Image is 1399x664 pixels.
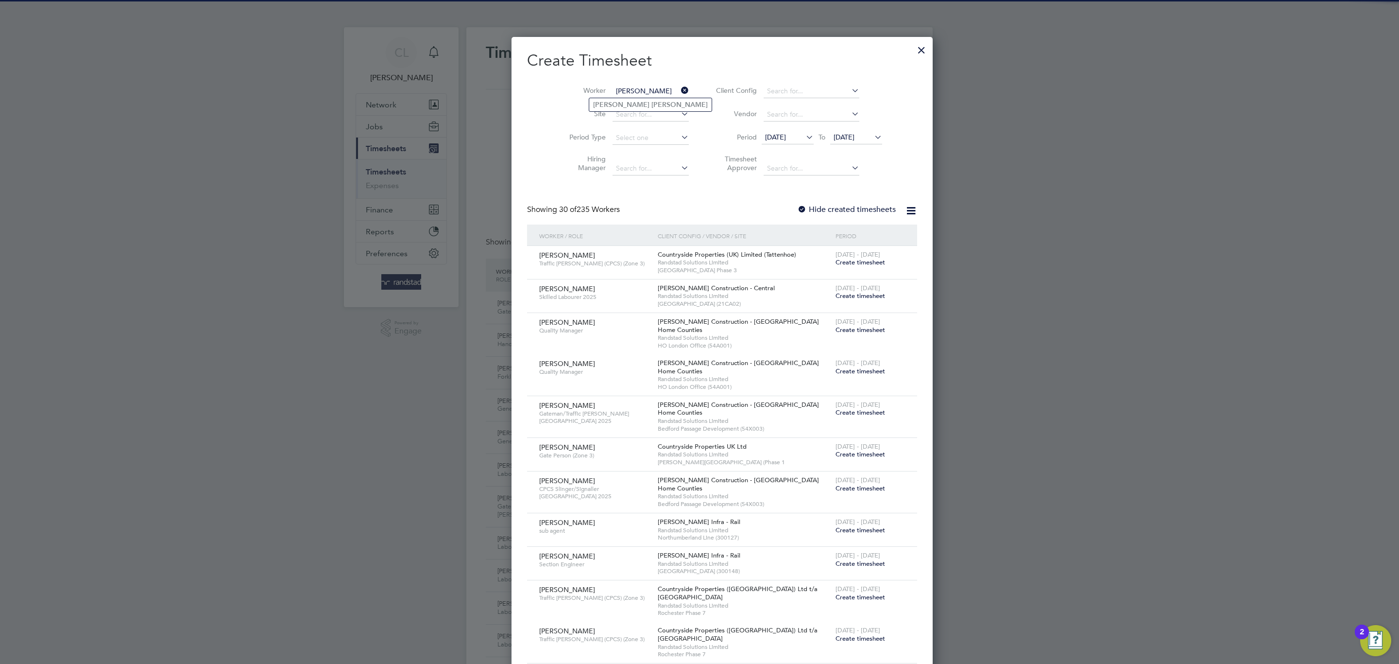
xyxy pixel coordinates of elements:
[613,162,689,175] input: Search for...
[539,552,595,560] span: [PERSON_NAME]
[539,260,650,267] span: Traffic [PERSON_NAME] (CPCS) (Zone 3)
[562,155,606,172] label: Hiring Manager
[713,133,757,141] label: Period
[836,317,880,326] span: [DATE] - [DATE]
[764,162,859,175] input: Search for...
[539,485,650,500] span: CPCS Slinger/Signaller [GEOGRAPHIC_DATA] 2025
[539,585,595,594] span: [PERSON_NAME]
[658,534,831,542] span: Northumberland Line (300127)
[836,559,885,568] span: Create timesheet
[836,526,885,534] span: Create timesheet
[658,585,818,601] span: Countryside Properties ([GEOGRAPHIC_DATA]) Ltd t/a [GEOGRAPHIC_DATA]
[539,251,595,260] span: [PERSON_NAME]
[539,368,650,376] span: Quality Manager
[836,442,880,451] span: [DATE] - [DATE]
[764,108,859,122] input: Search for...
[658,602,831,610] span: Randstad Solutions Limited
[836,258,885,266] span: Create timesheet
[539,410,650,425] span: Gateman/Traffic [PERSON_NAME] [GEOGRAPHIC_DATA] 2025
[658,250,796,259] span: Countryside Properties (UK) Limited (Tattenhoe)
[658,266,831,274] span: [GEOGRAPHIC_DATA] Phase 3
[539,443,595,452] span: [PERSON_NAME]
[537,225,655,247] div: Worker / Role
[834,133,854,141] span: [DATE]
[539,594,650,602] span: Traffic [PERSON_NAME] (CPCS) (Zone 3)
[836,401,880,409] span: [DATE] - [DATE]
[539,293,650,301] span: Skilled Labourer 2025
[613,131,689,145] input: Select one
[836,359,880,367] span: [DATE] - [DATE]
[527,205,622,215] div: Showing
[658,500,831,508] span: Bedford Passage Development (54X003)
[539,627,595,635] span: [PERSON_NAME]
[651,101,708,109] b: [PERSON_NAME]
[658,492,831,500] span: Randstad Solutions Limited
[658,425,831,433] span: Bedford Passage Development (54X003)
[658,451,831,458] span: Randstad Solutions Limited
[658,643,831,651] span: Randstad Solutions Limited
[836,593,885,601] span: Create timesheet
[836,326,885,334] span: Create timesheet
[539,318,595,327] span: [PERSON_NAME]
[658,375,831,383] span: Randstad Solutions Limited
[562,86,606,95] label: Worker
[539,452,650,459] span: Gate Person (Zone 3)
[836,585,880,593] span: [DATE] - [DATE]
[559,205,620,214] span: 235 Workers
[658,284,775,292] span: [PERSON_NAME] Construction - Central
[658,401,819,417] span: [PERSON_NAME] Construction - [GEOGRAPHIC_DATA] Home Counties
[1360,632,1364,645] div: 2
[658,359,819,375] span: [PERSON_NAME] Construction - [GEOGRAPHIC_DATA] Home Counties
[658,626,818,643] span: Countryside Properties ([GEOGRAPHIC_DATA]) Ltd t/a [GEOGRAPHIC_DATA]
[836,518,880,526] span: [DATE] - [DATE]
[833,225,907,247] div: Period
[539,359,595,368] span: [PERSON_NAME]
[593,101,649,109] b: [PERSON_NAME]
[764,85,859,98] input: Search for...
[836,484,885,492] span: Create timesheet
[658,609,831,617] span: Rochester Phase 7
[658,551,740,559] span: [PERSON_NAME] Infra - Rail
[658,650,831,658] span: Rochester Phase 7
[658,300,831,308] span: [GEOGRAPHIC_DATA] (21CA02)
[836,408,885,417] span: Create timesheet
[613,108,689,122] input: Search for...
[658,317,819,334] span: [PERSON_NAME] Construction - [GEOGRAPHIC_DATA] Home Counties
[836,292,885,300] span: Create timesheet
[527,51,917,71] h2: Create Timesheet
[562,109,606,118] label: Site
[539,635,650,643] span: Traffic [PERSON_NAME] (CPCS) (Zone 3)
[658,292,831,300] span: Randstad Solutions Limited
[713,86,757,95] label: Client Config
[539,527,650,535] span: sub agent
[559,205,577,214] span: 30 of
[836,367,885,375] span: Create timesheet
[836,634,885,643] span: Create timesheet
[655,225,833,247] div: Client Config / Vendor / Site
[539,560,650,568] span: Section Engineer
[539,476,595,485] span: [PERSON_NAME]
[797,205,896,214] label: Hide created timesheets
[836,476,880,484] span: [DATE] - [DATE]
[658,476,819,492] span: [PERSON_NAME] Construction - [GEOGRAPHIC_DATA] Home Counties
[836,284,880,292] span: [DATE] - [DATE]
[562,133,606,141] label: Period Type
[713,109,757,118] label: Vendor
[816,131,828,143] span: To
[836,626,880,634] span: [DATE] - [DATE]
[658,518,740,526] span: [PERSON_NAME] Infra - Rail
[658,259,831,266] span: Randstad Solutions Limited
[658,567,831,575] span: [GEOGRAPHIC_DATA] (300148)
[658,334,831,342] span: Randstad Solutions Limited
[658,560,831,568] span: Randstad Solutions Limited
[658,442,747,451] span: Countryside Properties UK Ltd
[765,133,786,141] span: [DATE]
[836,450,885,458] span: Create timesheet
[539,327,650,334] span: Quality Manager
[1360,625,1391,656] button: Open Resource Center, 2 new notifications
[613,85,689,98] input: Search for...
[658,383,831,391] span: HO London Office (54A001)
[658,458,831,466] span: [PERSON_NAME][GEOGRAPHIC_DATA] (Phase 1
[658,417,831,425] span: Randstad Solutions Limited
[658,526,831,534] span: Randstad Solutions Limited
